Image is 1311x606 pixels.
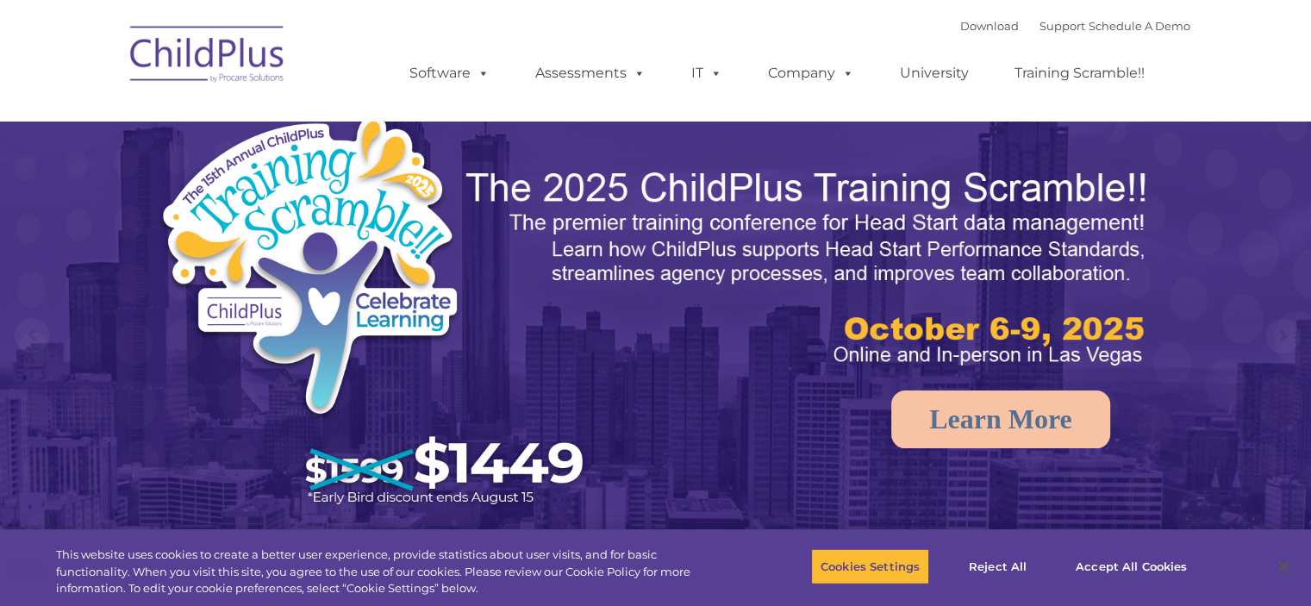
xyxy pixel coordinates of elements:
[1264,547,1302,585] button: Close
[1039,19,1085,33] a: Support
[392,56,507,91] a: Software
[891,390,1110,448] a: Learn More
[1066,548,1196,584] button: Accept All Cookies
[56,547,721,597] div: This website uses cookies to create a better user experience, provide statistics about user visit...
[811,548,929,584] button: Cookies Settings
[240,184,313,197] span: Phone number
[122,14,294,100] img: ChildPlus by Procare Solutions
[944,548,1052,584] button: Reject All
[1089,19,1190,33] a: Schedule A Demo
[960,19,1190,33] font: |
[518,56,663,91] a: Assessments
[751,56,871,91] a: Company
[883,56,986,91] a: University
[674,56,740,91] a: IT
[997,56,1162,91] a: Training Scramble!!
[240,114,292,127] span: Last name
[960,19,1019,33] a: Download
